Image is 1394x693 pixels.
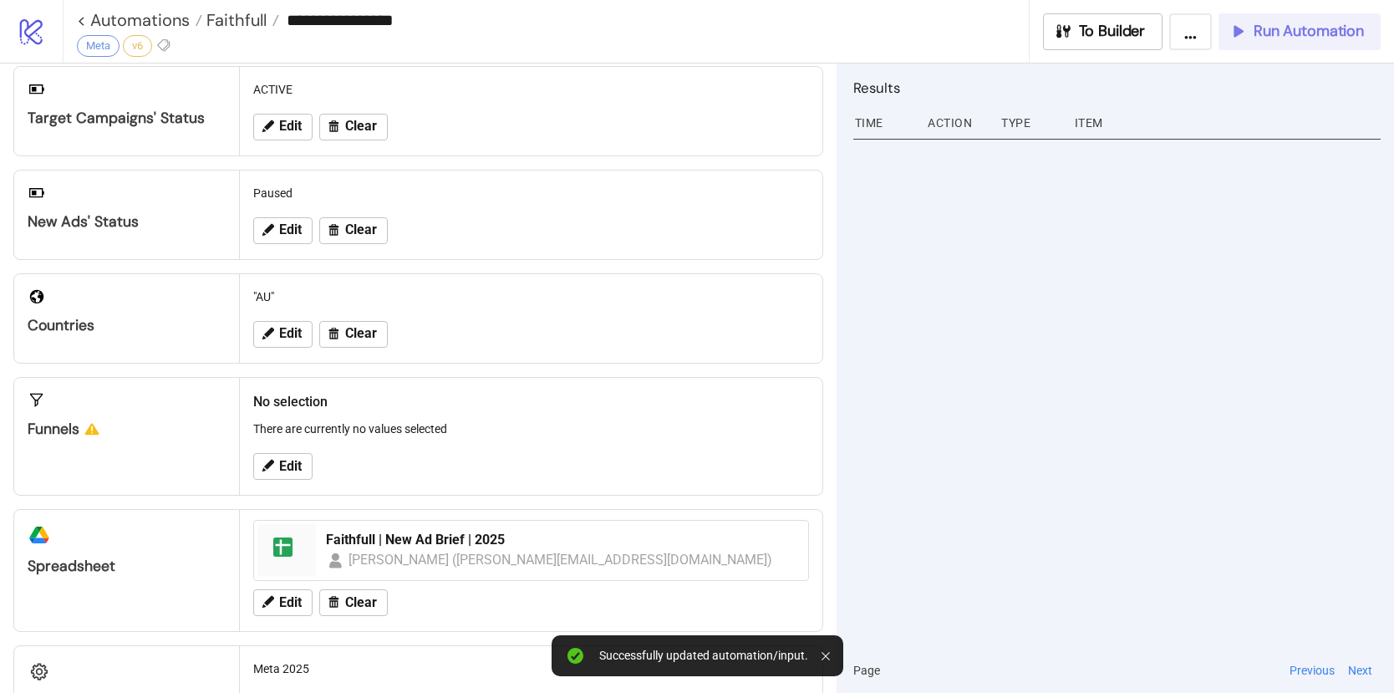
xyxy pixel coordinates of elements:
[28,557,226,576] div: Spreadsheet
[28,420,226,439] div: Funnels
[253,217,313,244] button: Edit
[853,661,880,680] span: Page
[1285,661,1340,680] button: Previous
[247,653,816,685] div: Meta 2025
[253,114,313,140] button: Edit
[319,217,388,244] button: Clear
[599,649,808,663] div: Successfully updated automation/input.
[279,595,302,610] span: Edit
[279,459,302,474] span: Edit
[1169,13,1212,50] button: ...
[1043,13,1163,50] button: To Builder
[348,549,773,570] div: [PERSON_NAME] ([PERSON_NAME][EMAIL_ADDRESS][DOMAIN_NAME])
[319,589,388,616] button: Clear
[279,119,302,134] span: Edit
[247,177,816,209] div: Paused
[319,114,388,140] button: Clear
[326,531,798,549] div: Faithfull | New Ad Brief | 2025
[853,77,1381,99] h2: Results
[28,109,226,128] div: Target Campaigns' Status
[853,107,915,139] div: Time
[1073,107,1381,139] div: Item
[253,321,313,348] button: Edit
[253,391,809,412] h2: No selection
[1079,22,1146,41] span: To Builder
[345,595,377,610] span: Clear
[1254,22,1364,41] span: Run Automation
[926,107,988,139] div: Action
[1218,13,1381,50] button: Run Automation
[345,222,377,237] span: Clear
[123,35,152,57] div: v6
[77,12,202,28] a: < Automations
[253,453,313,480] button: Edit
[247,281,816,313] div: "AU"
[28,212,226,232] div: New Ads' Status
[202,12,279,28] a: Faithfull
[345,119,377,134] span: Clear
[253,420,809,438] p: There are currently no values selected
[1000,107,1061,139] div: Type
[279,222,302,237] span: Edit
[77,35,120,57] div: Meta
[247,74,816,105] div: ACTIVE
[319,321,388,348] button: Clear
[1343,661,1377,680] button: Next
[202,9,267,31] span: Faithfull
[253,589,313,616] button: Edit
[28,316,226,335] div: Countries
[279,326,302,341] span: Edit
[345,326,377,341] span: Clear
